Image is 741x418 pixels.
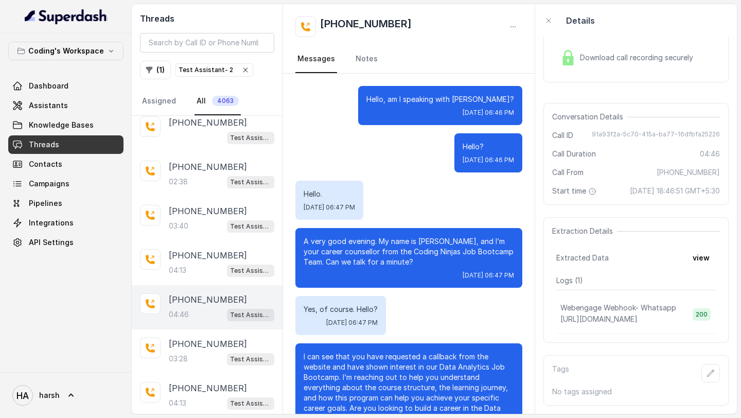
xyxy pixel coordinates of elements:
span: API Settings [29,237,74,248]
img: Lock Icon [560,50,576,65]
span: Extracted Data [556,253,609,263]
span: Dashboard [29,81,68,91]
p: A very good evening. My name is [PERSON_NAME], and I’m your career counsellor from the Coding Nin... [304,236,514,267]
a: Assigned [140,88,178,115]
p: [PHONE_NUMBER] [169,382,247,394]
a: All4063 [195,88,241,115]
span: [DATE] 06:46 PM [463,109,514,117]
span: [DATE] 06:47 PM [463,271,514,280]
p: Hello, am I speaking with [PERSON_NAME]? [366,94,514,104]
a: Notes [354,45,380,73]
span: Pipelines [29,198,62,208]
a: Messages [295,45,337,73]
text: HA [16,390,29,401]
span: [DATE] 18:46:51 GMT+5:30 [630,186,720,196]
input: Search by Call ID or Phone Number [140,33,274,53]
p: Webengage Webhook- Whatsapp [560,303,676,313]
span: [URL][DOMAIN_NAME] [560,315,638,323]
p: [PHONE_NUMBER] [169,161,247,173]
p: 04:46 [169,309,189,320]
p: No tags assigned [552,387,720,397]
h2: [PHONE_NUMBER] [320,16,412,37]
p: Yes, of course. Hello? [304,304,378,315]
p: Test Assistant- 2 [230,310,271,320]
p: [PHONE_NUMBER] [169,338,247,350]
p: Hello. [304,189,355,199]
span: harsh [39,390,60,400]
a: Campaigns [8,175,123,193]
span: Contacts [29,159,62,169]
span: Start time [552,186,598,196]
p: Test Assistant- 2 [230,221,271,232]
p: 03:40 [169,221,188,231]
span: Integrations [29,218,74,228]
p: Test Assistant- 2 [230,177,271,187]
p: 04:13 [169,265,186,275]
a: Integrations [8,214,123,232]
span: Extraction Details [552,226,617,236]
span: [DATE] 06:47 PM [326,319,378,327]
button: (1) [140,61,171,79]
a: Contacts [8,155,123,173]
span: Assistants [29,100,68,111]
p: Test Assistant- 2 [230,266,271,276]
a: harsh [8,381,123,410]
a: Assistants [8,96,123,115]
p: [PHONE_NUMBER] [169,293,247,306]
span: 4063 [212,96,239,106]
p: Details [566,14,595,27]
button: Coding's Workspace [8,42,123,60]
span: [DATE] 06:47 PM [304,203,355,212]
p: 02:38 [169,177,188,187]
span: 91a93f2a-5c70-415a-ba77-16dfbfa25226 [592,130,720,141]
p: Test Assistant- 2 [179,65,233,75]
nav: Tabs [295,45,522,73]
nav: Tabs [140,88,274,115]
p: 03:28 [169,354,188,364]
a: Threads [8,135,123,154]
a: Knowledge Bases [8,116,123,134]
p: Logs ( 1 ) [556,275,716,286]
span: Call From [552,167,584,178]
span: Campaigns [29,179,69,189]
img: light.svg [25,8,108,25]
a: Dashboard [8,77,123,95]
span: [DATE] 06:46 PM [463,156,514,164]
p: Test Assistant- 2 [230,398,271,409]
a: API Settings [8,233,123,252]
p: Hello? [463,142,514,152]
p: [PHONE_NUMBER] [169,249,247,262]
span: Download call recording securely [580,53,697,63]
p: Tags [552,364,569,382]
p: 04:13 [169,398,186,408]
span: [PHONE_NUMBER] [657,167,720,178]
span: 04:46 [700,149,720,159]
p: [PHONE_NUMBER] [169,205,247,217]
p: Test Assistant- 2 [230,354,271,364]
span: Knowledge Bases [29,120,94,130]
p: Coding's Workspace [28,45,104,57]
a: Pipelines [8,194,123,213]
span: 200 [693,308,711,321]
p: Test Assistant- 2 [230,133,271,143]
span: Conversation Details [552,112,627,122]
button: Test Assistant- 2 [175,63,253,77]
p: [PHONE_NUMBER] [169,116,247,129]
h2: Threads [140,12,274,25]
span: Call ID [552,130,573,141]
span: Threads [29,140,59,150]
span: Call Duration [552,149,596,159]
button: view [686,249,716,267]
